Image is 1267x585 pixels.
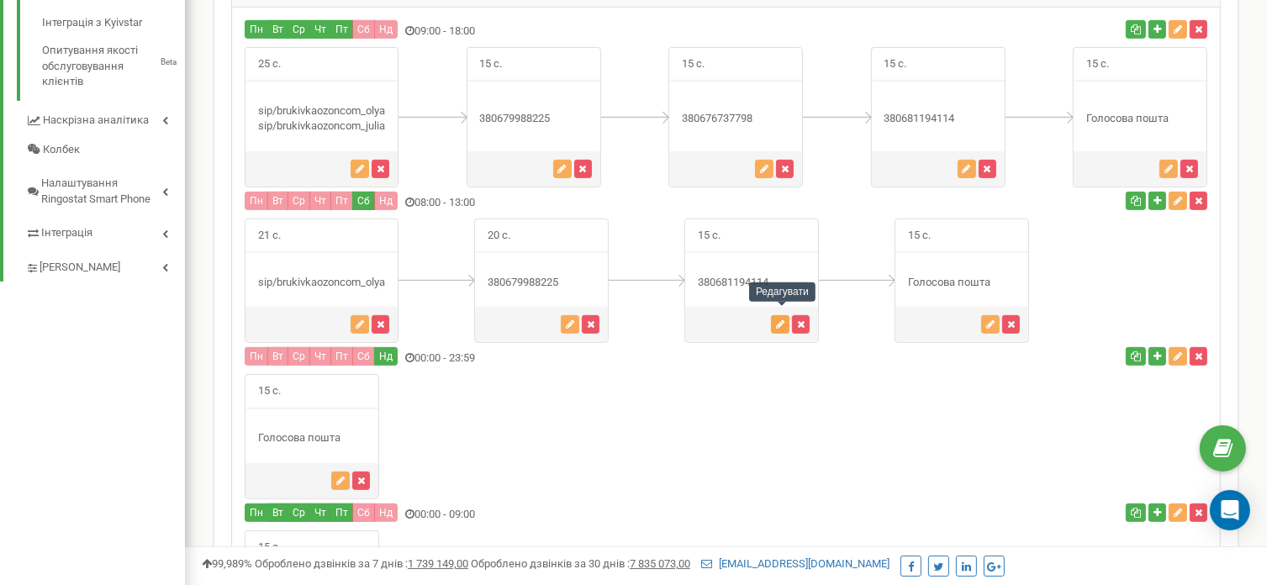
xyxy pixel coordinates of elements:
[255,557,468,570] span: Оброблено дзвінків за 7 днів :
[232,20,890,43] div: 09:00 - 18:00
[374,192,398,210] button: Нд
[330,347,353,366] button: Пт
[1074,111,1206,127] div: Голосова пошта
[245,20,268,39] button: Пн
[245,192,268,210] button: Пн
[25,135,185,165] a: Колбек
[467,111,600,127] div: 380679988225
[267,192,288,210] button: Вт
[245,375,293,408] span: 15 с.
[685,219,733,252] span: 15 с.
[330,20,353,39] button: Пт
[352,192,375,210] button: Сб
[630,557,690,570] u: 7 835 073,00
[267,503,288,522] button: Вт
[232,347,890,370] div: 00:00 - 23:59
[467,48,515,81] span: 15 с.
[288,347,310,366] button: Ср
[245,347,268,366] button: Пн
[245,219,293,252] span: 21 с.
[330,192,353,210] button: Пт
[245,531,293,564] span: 15 с.
[895,275,1028,291] div: Голосова пошта
[408,557,468,570] u: 1 739 149,00
[475,275,608,291] div: 380679988225
[309,192,331,210] button: Чт
[374,20,398,39] button: Нд
[41,176,162,207] span: Налаштування Ringostat Smart Phone
[330,503,353,522] button: Пт
[40,260,120,276] span: [PERSON_NAME]
[749,282,816,302] div: Редагувати
[245,48,293,81] span: 25 с.
[232,503,890,526] div: 00:00 - 09:00
[309,20,331,39] button: Чт
[42,39,185,90] a: Опитування якості обслуговування клієнтівBeta
[245,103,398,134] div: sip/brukivkaozoncom_olya sip/brukivkaozoncom_julia
[43,142,80,158] span: Колбек
[872,111,1005,127] div: 380681194114
[669,111,802,127] div: 380676737798
[25,248,185,282] a: [PERSON_NAME]
[25,164,185,213] a: Налаштування Ringostat Smart Phone
[1074,48,1122,81] span: 15 с.
[475,219,523,252] span: 20 с.
[43,113,149,129] span: Наскрізна аналітика
[352,347,375,366] button: Сб
[288,503,310,522] button: Ср
[669,48,717,81] span: 15 с.
[1210,490,1250,530] div: Open Intercom Messenger
[267,347,288,366] button: Вт
[245,275,398,291] div: sip/brukivkaozoncom_olya
[309,347,331,366] button: Чт
[288,192,310,210] button: Ср
[245,430,378,446] div: Голосова пошта
[25,101,185,135] a: Наскрізна аналітика
[245,503,268,522] button: Пн
[309,503,331,522] button: Чт
[267,20,288,39] button: Вт
[895,219,943,252] span: 15 с.
[701,557,890,570] a: [EMAIL_ADDRESS][DOMAIN_NAME]
[872,48,920,81] span: 15 с.
[288,20,310,39] button: Ср
[42,7,185,40] a: Інтеграція з Kyivstar
[374,347,398,366] button: Нд
[471,557,690,570] span: Оброблено дзвінків за 30 днів :
[685,275,818,291] div: 380681194114
[202,557,252,570] span: 99,989%
[25,213,185,248] a: Інтеграція
[232,192,890,214] div: 08:00 - 13:00
[374,503,398,522] button: Нд
[352,503,375,522] button: Сб
[41,225,92,241] span: Інтеграція
[352,20,375,39] button: Сб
